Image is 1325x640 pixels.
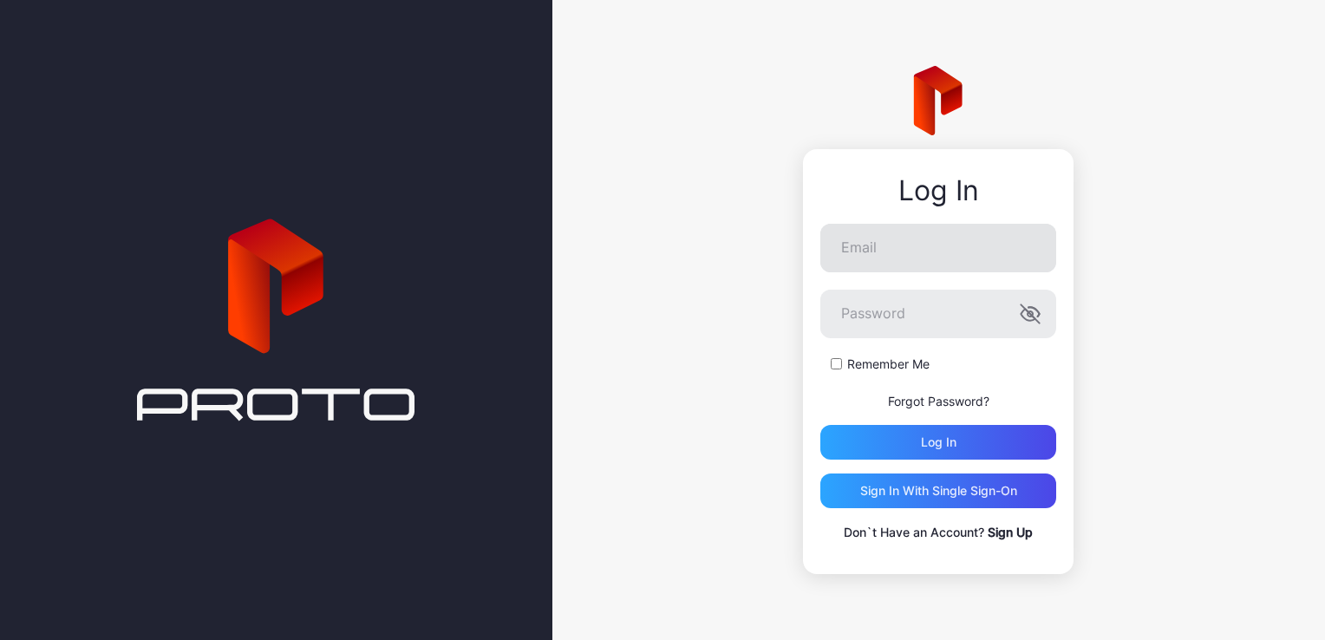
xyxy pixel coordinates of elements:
a: Forgot Password? [888,394,989,408]
button: Password [1020,304,1041,324]
a: Sign Up [988,525,1033,539]
button: Sign in With Single Sign-On [820,473,1056,508]
div: Log In [820,175,1056,206]
button: Log in [820,425,1056,460]
p: Don`t Have an Account? [820,522,1056,543]
label: Remember Me [847,356,930,373]
div: Sign in With Single Sign-On [860,484,1017,498]
input: Email [820,224,1056,272]
div: Log in [921,435,956,449]
input: Password [820,290,1056,338]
